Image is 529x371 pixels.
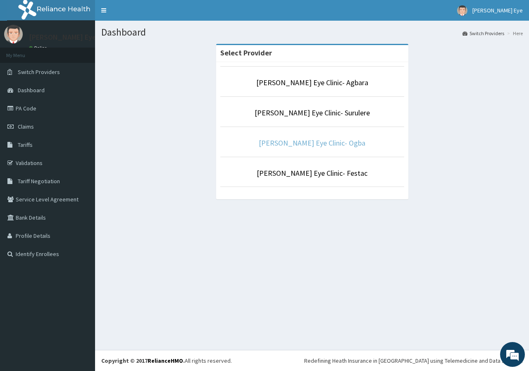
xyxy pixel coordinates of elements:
[304,357,523,365] div: Redefining Heath Insurance in [GEOGRAPHIC_DATA] using Telemedicine and Data Science!
[18,141,33,148] span: Tariffs
[148,357,183,364] a: RelianceHMO
[505,30,523,37] li: Here
[18,86,45,94] span: Dashboard
[257,168,367,178] a: [PERSON_NAME] Eye Clinic- Festac
[4,25,23,43] img: User Image
[101,357,185,364] strong: Copyright © 2017 .
[462,30,504,37] a: Switch Providers
[255,108,370,117] a: [PERSON_NAME] Eye Clinic- Surulere
[457,5,467,16] img: User Image
[101,27,523,38] h1: Dashboard
[259,138,365,148] a: [PERSON_NAME] Eye Clinic- Ogba
[18,68,60,76] span: Switch Providers
[18,177,60,185] span: Tariff Negotiation
[18,123,34,130] span: Claims
[95,350,529,371] footer: All rights reserved.
[256,78,368,87] a: [PERSON_NAME] Eye Clinic- Agbara
[29,34,96,41] p: [PERSON_NAME] Eye
[220,48,272,57] strong: Select Provider
[29,45,49,51] a: Online
[472,7,523,14] span: [PERSON_NAME] Eye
